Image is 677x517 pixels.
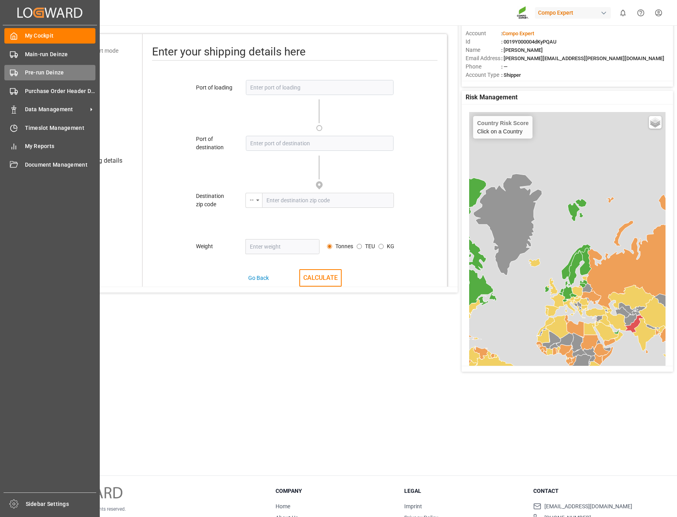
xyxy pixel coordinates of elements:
[152,44,437,61] div: Enter your shipping details here
[4,120,95,135] a: Timeslot Management
[632,4,650,22] button: Help Center
[26,500,97,508] span: Sidebar Settings
[466,63,501,71] span: Phone
[4,65,95,80] a: Pre-run Deinze
[477,120,529,126] h4: Country Risk Score
[335,242,353,251] label: Tonnes
[404,487,523,495] h3: Legal
[501,55,664,61] span: : [PERSON_NAME][EMAIL_ADDRESS][PERSON_NAME][DOMAIN_NAME]
[387,242,394,251] label: KG
[501,30,534,36] span: :
[501,39,557,45] span: : 0019Y000004dKyPQAU
[246,136,394,151] input: Enter port of destination
[25,32,96,40] span: My Cockpit
[25,87,96,95] span: Purchase Order Header Deinze
[245,193,262,208] button: open menu
[327,244,332,249] input: Avg. container weight
[276,503,290,509] a: Home
[196,192,233,209] div: Destination zip code
[25,142,96,150] span: My Reports
[477,120,529,135] div: Click on a Country
[501,64,508,70] span: : —
[65,156,122,165] div: Add shipping details
[533,487,652,495] h3: Contact
[378,244,384,249] input: Avg. container weight
[501,72,521,78] span: : Shipper
[245,239,319,254] input: Enter weight
[357,244,362,249] input: Avg. container weight
[25,50,96,59] span: Main-run Deinze
[25,161,96,169] span: Document Management
[466,29,501,38] span: Account
[248,274,269,282] div: Go Back
[64,47,118,55] div: Select transport mode
[466,38,501,46] span: Id
[466,93,517,102] span: Risk Management
[51,506,255,513] p: © 2025 Logward. All rights reserved.
[246,80,394,95] input: Enter port of loading
[4,28,95,44] a: My Cockpit
[466,46,501,54] span: Name
[404,503,422,509] a: Imprint
[196,84,233,92] div: Port of loading
[4,83,95,99] a: Purchase Order Header Deinze
[614,4,632,22] button: show 0 new notifications
[196,242,233,251] div: Weight
[299,269,342,287] button: CALCULATE
[466,54,501,63] span: Email Address
[466,71,501,79] span: Account Type
[535,5,614,20] button: Compo Expert
[4,46,95,62] a: Main-run Deinze
[501,47,543,53] span: : [PERSON_NAME]
[25,124,96,132] span: Timeslot Management
[262,193,394,208] input: Enter destination zip code
[365,242,375,251] label: TEU
[245,193,262,208] div: menu-button
[649,116,662,129] a: Layers
[25,68,96,77] span: Pre-run Deinze
[535,7,611,19] div: Compo Expert
[517,6,529,20] img: Screenshot%202023-09-29%20at%2010.02.21.png_1712312052.png
[196,135,233,152] div: Port of destination
[250,194,254,203] div: --
[544,502,632,511] span: [EMAIL_ADDRESS][DOMAIN_NAME]
[25,105,87,114] span: Data Management
[502,30,534,36] span: Compo Expert
[276,487,395,495] h3: Company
